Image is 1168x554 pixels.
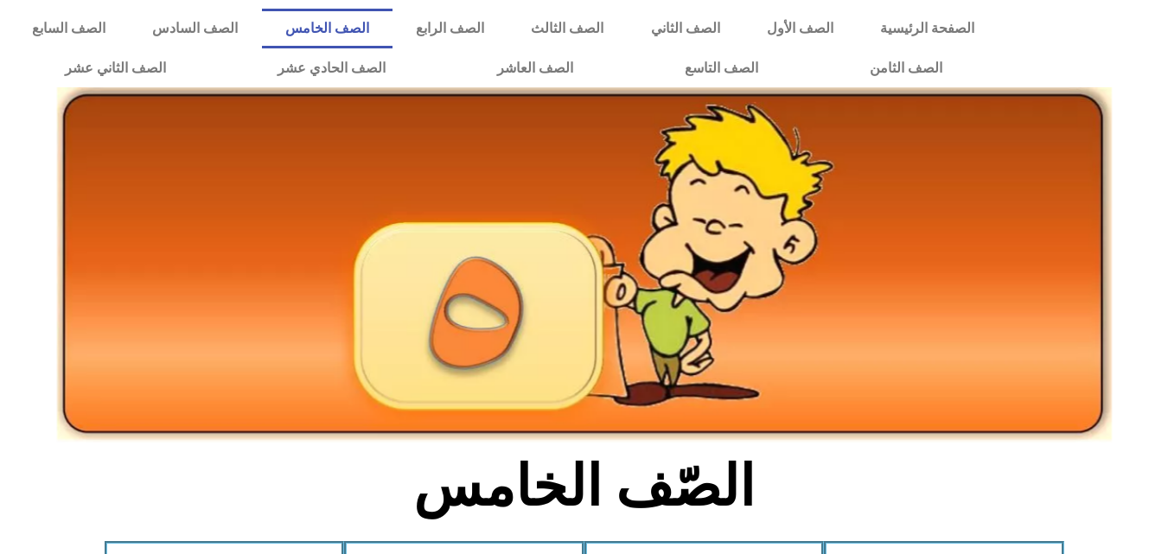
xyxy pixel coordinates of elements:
[628,9,744,48] a: الصف الثاني
[507,9,627,48] a: الصف الثالث
[262,9,393,48] a: الصف الخامس
[744,9,857,48] a: الصف الأول
[298,453,870,520] h2: الصّف الخامس
[857,9,998,48] a: الصفحة الرئيسية
[393,9,507,48] a: الصف الرابع
[9,9,129,48] a: الصف السابع
[9,48,221,88] a: الصف الثاني عشر
[129,9,261,48] a: الصف السادس
[441,48,629,88] a: الصف العاشر
[629,48,814,88] a: الصف التاسع
[221,48,441,88] a: الصف الحادي عشر
[814,48,998,88] a: الصف الثامن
